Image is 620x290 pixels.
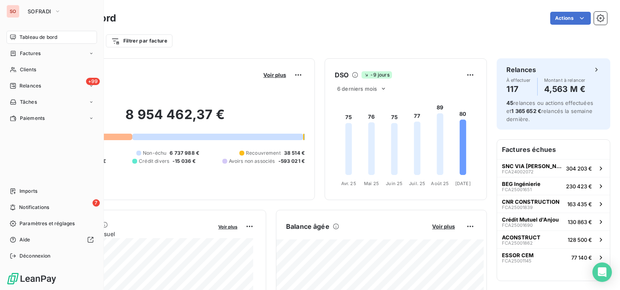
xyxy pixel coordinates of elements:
span: Relances [19,82,41,90]
span: -9 jours [362,71,392,79]
span: FCA25001862 [502,241,533,245]
span: -593 021 € [278,158,305,165]
button: Actions [550,12,591,25]
button: Voir plus [261,71,288,79]
img: Logo LeanPay [6,272,57,285]
span: Notifications [19,204,49,211]
span: Recouvrement [246,149,281,157]
span: -15 036 € [172,158,196,165]
h6: Factures échues [497,140,610,159]
h4: 4,563 M € [544,83,586,96]
span: Crédit divers [139,158,169,165]
span: ACONSTRUCT [502,234,540,241]
button: BEG IngénierieFCA25001651230 423 € [497,177,610,195]
span: 7 [93,199,100,207]
tspan: Mai 25 [364,181,379,186]
span: Aide [19,236,30,243]
span: Voir plus [263,72,286,78]
span: Imports [19,188,37,195]
span: Clients [20,66,36,73]
tspan: Juil. 25 [409,181,425,186]
span: 304 203 € [566,165,592,172]
button: ESSOR CEMFCA2500114577 140 € [497,248,610,266]
span: 130 863 € [568,219,592,225]
span: Paramètres et réglages [19,220,75,227]
span: 38 514 € [284,149,305,157]
span: Déconnexion [19,252,51,260]
span: CNR CONSTRUCTION [502,198,560,205]
span: Avoirs non associés [229,158,275,165]
span: 128 500 € [568,237,592,243]
span: 163 435 € [567,201,592,207]
span: FCA25001145 [502,258,532,263]
button: CNR CONSTRUCTIONFCA25001839163 435 € [497,195,610,213]
span: Montant à relancer [544,78,586,83]
button: SNC VIA [PERSON_NAME]FCA24002072304 203 € [497,159,610,177]
tspan: Juin 25 [386,181,403,186]
a: Aide [6,233,97,246]
button: Voir plus [430,223,457,230]
span: Paiements [20,115,45,122]
span: 6 737 988 € [170,149,199,157]
span: Tableau de bord [19,34,57,41]
span: ESSOR CEM [502,252,534,258]
span: 1 365 652 € [511,108,541,114]
span: Tâches [20,98,37,106]
tspan: [DATE] [455,181,471,186]
span: Non-échu [143,149,166,157]
span: Factures [20,50,41,57]
span: BEG Ingénierie [502,181,540,187]
button: Voir plus [216,223,240,230]
span: Voir plus [218,224,237,230]
span: FCA24002072 [502,169,534,174]
span: À effectuer [506,78,531,83]
span: Chiffre d'affaires mensuel [46,230,213,238]
span: SOFRADI [28,8,51,15]
span: FCA25001839 [502,205,533,210]
span: Voir plus [432,223,455,230]
span: SNC VIA [PERSON_NAME] [502,163,563,169]
button: Crédit Mutuel d'AnjouFCA25001690130 863 € [497,213,610,230]
span: Crédit Mutuel d'Anjou [502,216,559,223]
span: 6 derniers mois [337,85,377,92]
h6: Balance âgée [286,222,329,231]
span: relances ou actions effectuées et relancés la semaine dernière. [506,100,593,122]
span: 77 140 € [571,254,592,261]
div: SO [6,5,19,18]
span: FCA25001690 [502,223,533,228]
button: ACONSTRUCTFCA25001862128 500 € [497,230,610,248]
h6: DSO [335,70,349,80]
h6: Relances [506,65,536,75]
button: Filtrer par facture [106,34,172,47]
h4: 117 [506,83,531,96]
h2: 8 954 462,37 € [46,107,305,131]
span: FCA25001651 [502,187,532,192]
span: 230 423 € [566,183,592,190]
span: 45 [506,100,513,106]
tspan: Août 25 [431,181,449,186]
div: Open Intercom Messenger [592,262,612,282]
tspan: Avr. 25 [341,181,356,186]
span: +99 [86,78,100,85]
